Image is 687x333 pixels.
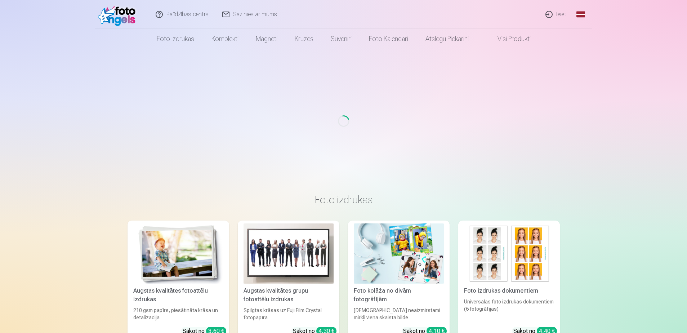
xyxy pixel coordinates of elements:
[241,287,336,304] div: Augstas kvalitātes grupu fotoattēlu izdrukas
[286,29,322,49] a: Krūzes
[133,193,554,206] h3: Foto izdrukas
[247,29,286,49] a: Magnēti
[203,29,247,49] a: Komplekti
[351,307,447,321] div: [DEMOGRAPHIC_DATA] neaizmirstami mirkļi vienā skaistā bildē
[354,223,444,284] img: Foto kolāža no divām fotogrāfijām
[244,223,334,284] img: Augstas kvalitātes grupu fotoattēlu izdrukas
[477,29,539,49] a: Visi produkti
[322,29,360,49] a: Suvenīri
[133,223,223,284] img: Augstas kvalitātes fotoattēlu izdrukas
[130,287,226,304] div: Augstas kvalitātes fotoattēlu izdrukas
[464,223,554,284] img: Foto izdrukas dokumentiem
[98,3,139,26] img: /fa1
[360,29,417,49] a: Foto kalendāri
[417,29,477,49] a: Atslēgu piekariņi
[351,287,447,304] div: Foto kolāža no divām fotogrāfijām
[148,29,203,49] a: Foto izdrukas
[461,287,557,295] div: Foto izdrukas dokumentiem
[241,307,336,321] div: Spilgtas krāsas uz Fuji Film Crystal fotopapīra
[130,307,226,321] div: 210 gsm papīrs, piesātināta krāsa un detalizācija
[461,298,557,321] div: Universālas foto izdrukas dokumentiem (6 fotogrāfijas)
